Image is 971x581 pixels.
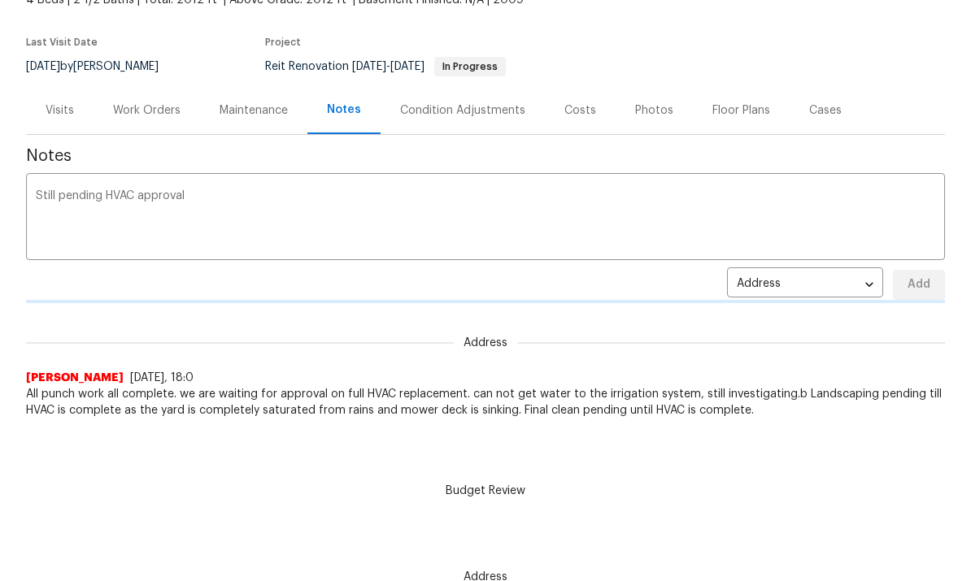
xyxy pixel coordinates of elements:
span: [DATE] [390,61,425,72]
div: Address [727,265,883,305]
span: All punch work all complete. we are waiting for approval on full HVAC replacement. can not get wa... [26,386,945,418]
textarea: Still pending HVAC approval [36,190,935,247]
span: [DATE] [352,61,386,72]
span: [DATE], 18:0 [130,372,194,384]
span: Notes [26,148,945,164]
div: Visits [46,102,74,119]
span: Address [454,335,517,351]
span: In Progress [436,62,504,72]
div: Work Orders [113,102,181,119]
div: Notes [327,102,361,118]
div: Cases [809,102,842,119]
div: Photos [635,102,673,119]
span: - [352,61,425,72]
div: Floor Plans [712,102,770,119]
span: Project [265,37,301,47]
span: [DATE] [26,61,60,72]
span: [PERSON_NAME] [26,370,124,386]
div: Maintenance [220,102,288,119]
span: Last Visit Date [26,37,98,47]
div: Condition Adjustments [400,102,525,119]
span: Reit Renovation [265,61,506,72]
div: Costs [564,102,596,119]
div: by [PERSON_NAME] [26,57,178,76]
